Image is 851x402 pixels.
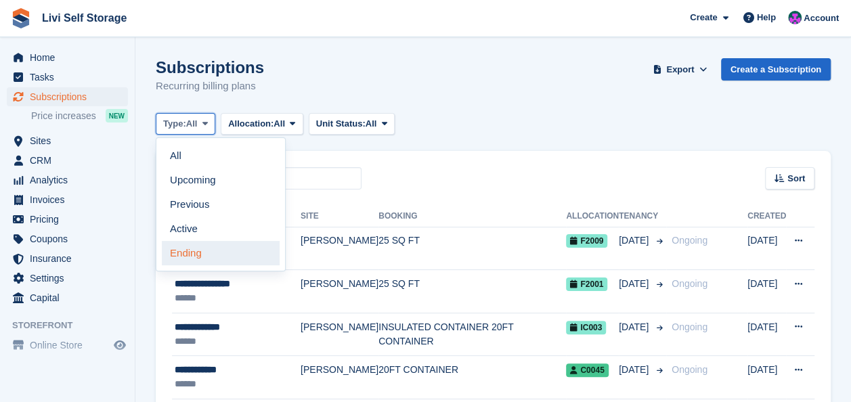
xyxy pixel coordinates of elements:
[162,241,280,265] a: Ending
[301,227,378,270] td: [PERSON_NAME]
[566,277,607,291] span: F2001
[162,168,280,192] a: Upcoming
[7,229,128,248] a: menu
[378,270,566,313] td: 25 SQ FT
[30,68,111,87] span: Tasks
[301,270,378,313] td: [PERSON_NAME]
[7,171,128,189] a: menu
[30,151,111,170] span: CRM
[747,313,786,356] td: [DATE]
[804,12,839,25] span: Account
[672,278,707,289] span: Ongoing
[309,113,395,135] button: Unit Status: All
[301,206,378,227] th: Site
[366,117,377,131] span: All
[37,7,132,29] a: Livi Self Storage
[672,321,707,332] span: Ongoing
[301,356,378,399] td: [PERSON_NAME]
[619,206,666,227] th: Tenancy
[666,63,694,76] span: Export
[672,364,707,375] span: Ongoing
[566,363,608,377] span: C0045
[316,117,366,131] span: Unit Status:
[672,235,707,246] span: Ongoing
[690,11,717,24] span: Create
[619,277,651,291] span: [DATE]
[162,192,280,217] a: Previous
[747,227,786,270] td: [DATE]
[11,8,31,28] img: stora-icon-8386f47178a22dfd0bd8f6a31ec36ba5ce8667c1dd55bd0f319d3a0aa187defe.svg
[30,87,111,106] span: Subscriptions
[7,336,128,355] a: menu
[566,206,619,227] th: Allocation
[7,288,128,307] a: menu
[378,206,566,227] th: Booking
[221,113,303,135] button: Allocation: All
[274,117,285,131] span: All
[30,210,111,229] span: Pricing
[112,337,128,353] a: Preview store
[163,117,186,131] span: Type:
[106,109,128,122] div: NEW
[30,269,111,288] span: Settings
[31,110,96,122] span: Price increases
[7,190,128,209] a: menu
[7,210,128,229] a: menu
[747,206,786,227] th: Created
[7,131,128,150] a: menu
[228,117,274,131] span: Allocation:
[156,58,264,76] h1: Subscriptions
[7,151,128,170] a: menu
[30,336,111,355] span: Online Store
[30,48,111,67] span: Home
[7,87,128,106] a: menu
[30,249,111,268] span: Insurance
[7,48,128,67] a: menu
[378,313,566,356] td: INSULATED CONTAINER 20FT CONTAINER
[186,117,198,131] span: All
[378,356,566,399] td: 20FT CONTAINER
[12,319,135,332] span: Storefront
[30,131,111,150] span: Sites
[30,171,111,189] span: Analytics
[30,288,111,307] span: Capital
[7,269,128,288] a: menu
[7,68,128,87] a: menu
[787,172,805,185] span: Sort
[162,143,280,168] a: All
[31,108,128,123] a: Price increases NEW
[747,270,786,313] td: [DATE]
[378,227,566,270] td: 25 SQ FT
[30,229,111,248] span: Coupons
[156,79,264,94] p: Recurring billing plans
[7,249,128,268] a: menu
[788,11,802,24] img: Graham Cameron
[721,58,831,81] a: Create a Subscription
[619,363,651,377] span: [DATE]
[162,217,280,241] a: Active
[30,190,111,209] span: Invoices
[619,233,651,248] span: [DATE]
[619,320,651,334] span: [DATE]
[566,234,607,248] span: F2009
[757,11,776,24] span: Help
[747,356,786,399] td: [DATE]
[566,321,606,334] span: IC003
[301,313,378,356] td: [PERSON_NAME]
[651,58,710,81] button: Export
[156,113,215,135] button: Type: All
